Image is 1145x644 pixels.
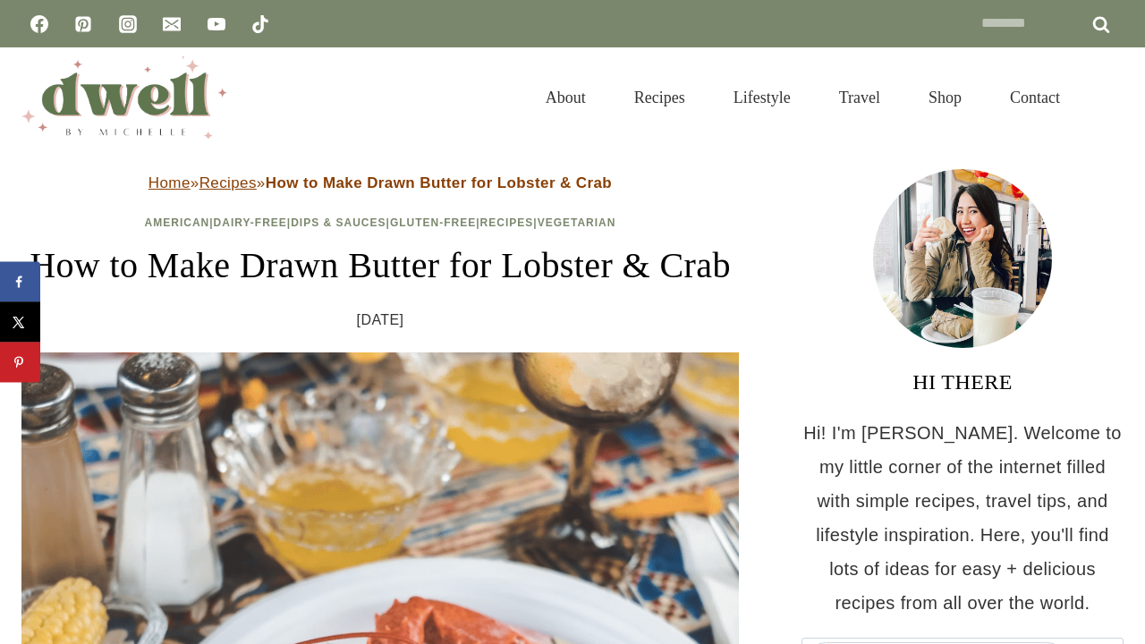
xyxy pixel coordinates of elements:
h1: How to Make Drawn Butter for Lobster & Crab [21,239,739,292]
a: Contact [986,66,1084,129]
a: Instagram [110,6,146,42]
a: Lifestyle [709,66,815,129]
a: TikTok [242,6,278,42]
a: American [145,216,210,229]
strong: How to Make Drawn Butter for Lobster & Crab [266,174,612,191]
a: Travel [815,66,904,129]
a: Dips & Sauces [291,216,386,229]
a: Pinterest [65,6,101,42]
time: [DATE] [357,307,404,334]
a: Vegetarian [538,216,616,229]
a: Email [154,6,190,42]
a: Recipes [610,66,709,129]
span: | | | | | [145,216,616,229]
a: About [522,66,610,129]
button: View Search Form [1093,82,1124,113]
nav: Primary Navigation [522,66,1084,129]
a: Home [148,174,191,191]
a: Shop [904,66,986,129]
a: Facebook [21,6,57,42]
img: DWELL by michelle [21,56,227,139]
p: Hi! I'm [PERSON_NAME]. Welcome to my little corner of the internet filled with simple recipes, tr... [801,416,1124,620]
a: Recipes [480,216,534,229]
a: Dairy-Free [214,216,287,229]
a: YouTube [199,6,234,42]
a: Recipes [199,174,257,191]
span: » » [148,174,612,191]
h3: HI THERE [801,366,1124,398]
a: Gluten-Free [390,216,476,229]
